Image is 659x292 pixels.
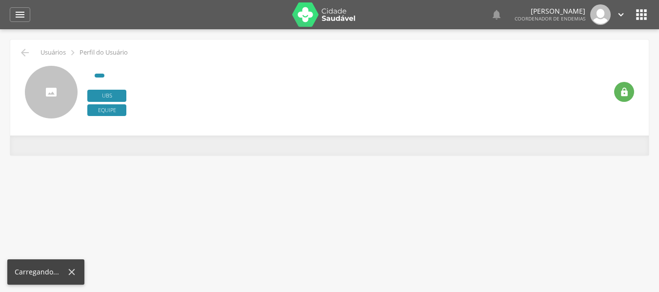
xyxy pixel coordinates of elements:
[10,7,30,22] a: 
[87,104,126,117] span: Equipe
[616,9,626,20] i: 
[67,47,78,58] i: 
[515,8,585,15] p: [PERSON_NAME]
[14,9,26,20] i: 
[614,82,634,102] div: Resetar senha
[619,87,629,97] i: 
[616,4,626,25] a: 
[87,90,126,102] span: Ubs
[634,7,649,22] i: 
[515,15,585,22] span: Coordenador de Endemias
[19,47,31,58] i: Voltar
[80,49,128,57] p: Perfil do Usuário
[40,49,66,57] p: Usuários
[491,9,502,20] i: 
[491,4,502,25] a: 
